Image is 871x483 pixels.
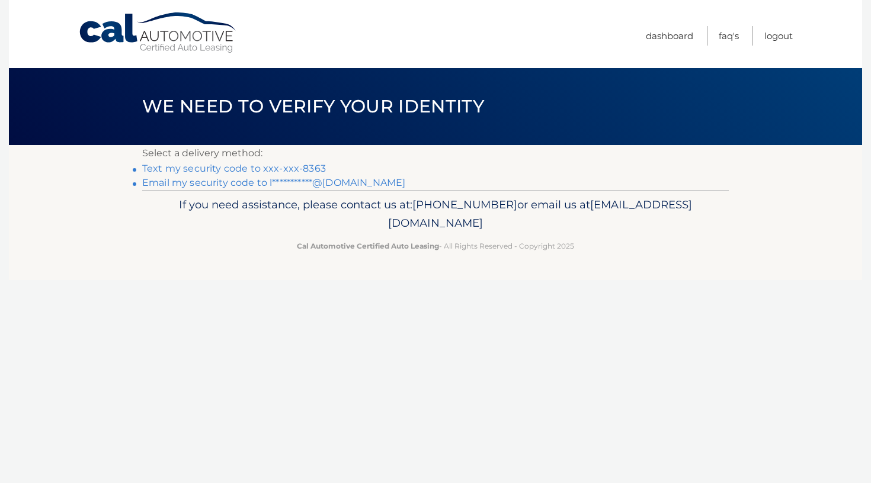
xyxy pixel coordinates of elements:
a: Cal Automotive [78,12,238,54]
a: Dashboard [646,26,693,46]
a: Text my security code to xxx-xxx-8363 [142,163,326,174]
strong: Cal Automotive Certified Auto Leasing [297,241,439,250]
span: [PHONE_NUMBER] [412,198,517,211]
span: We need to verify your identity [142,95,484,117]
a: Logout [764,26,793,46]
p: If you need assistance, please contact us at: or email us at [150,195,721,233]
a: FAQ's [719,26,739,46]
p: - All Rights Reserved - Copyright 2025 [150,240,721,252]
p: Select a delivery method: [142,145,729,162]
